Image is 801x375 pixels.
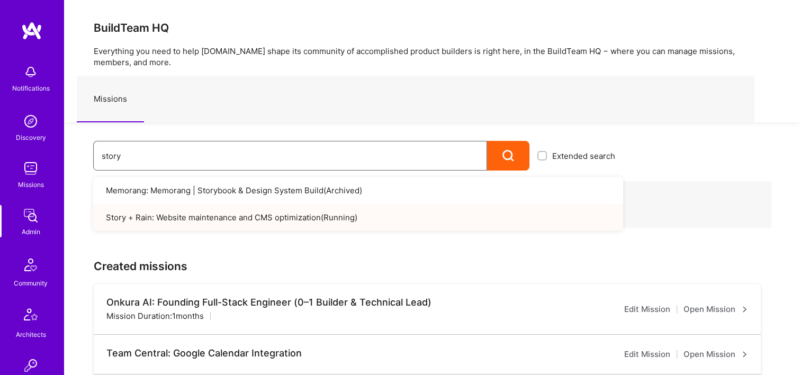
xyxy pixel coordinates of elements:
[18,303,43,329] img: Architects
[18,179,44,190] div: Missions
[102,142,479,169] input: What type of mission are you looking for?
[14,278,48,289] div: Community
[22,226,40,237] div: Admin
[106,297,431,308] div: Onkura AI: Founding Full-Stack Engineer (0–1 Builder & Technical Lead)
[742,306,748,312] i: icon ArrowRight
[624,303,670,316] a: Edit Mission
[93,177,623,204] a: Memorang: Memorang | Storybook & Design System Build(Archived)
[106,310,204,322] div: Mission Duration: 1 months
[93,204,623,231] a: Story + Rain: Website maintenance and CMS optimization(Running)
[20,111,41,132] img: discovery
[20,61,41,83] img: bell
[683,348,748,361] a: Open Mission
[77,76,144,122] a: Missions
[94,260,771,273] h3: Created missions
[20,205,41,226] img: admin teamwork
[624,348,670,361] a: Edit Mission
[106,347,302,359] div: Team Central: Google Calendar Integration
[12,83,50,94] div: Notifications
[16,329,46,340] div: Architects
[502,150,515,162] i: icon Search
[742,351,748,358] i: icon ArrowRight
[20,158,41,179] img: teamwork
[683,303,748,316] a: Open Mission
[94,21,771,34] h3: BuildTeam HQ
[18,252,43,278] img: Community
[16,132,46,143] div: Discovery
[552,150,615,162] span: Extended search
[94,46,771,68] p: Everything you need to help [DOMAIN_NAME] shape its community of accomplished product builders is...
[21,21,42,40] img: logo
